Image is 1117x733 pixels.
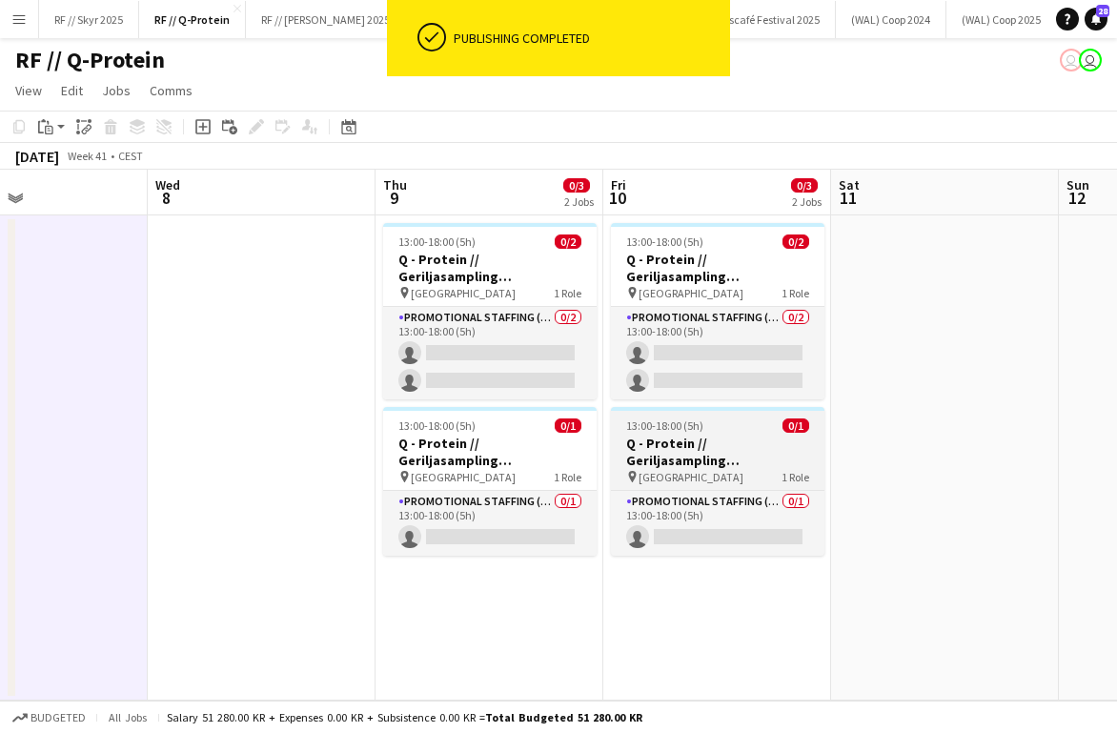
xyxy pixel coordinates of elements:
[792,194,822,209] div: 2 Jobs
[139,1,246,38] button: RF // Q-Protein
[782,470,809,484] span: 1 Role
[8,78,50,103] a: View
[383,223,597,399] app-job-card: 13:00-18:00 (5h)0/2Q - Protein // Geriljasampling [GEOGRAPHIC_DATA] [GEOGRAPHIC_DATA]1 RolePromot...
[155,176,180,193] span: Wed
[383,307,597,399] app-card-role: Promotional Staffing (Brand Ambassadors)0/213:00-18:00 (5h)
[555,234,581,249] span: 0/2
[782,418,809,433] span: 0/1
[782,286,809,300] span: 1 Role
[383,491,597,556] app-card-role: Promotional Staffing (Brand Ambassadors)0/113:00-18:00 (5h)
[1066,176,1089,193] span: Sun
[839,176,860,193] span: Sat
[1079,49,1102,71] app-user-avatar: Fredrikke Moland Flesner
[611,435,824,469] h3: Q - Protein // Geriljasampling [GEOGRAPHIC_DATA]
[791,178,818,193] span: 0/3
[411,286,516,300] span: [GEOGRAPHIC_DATA]
[626,418,703,433] span: 13:00-18:00 (5h)
[836,187,860,209] span: 11
[608,187,626,209] span: 10
[564,194,594,209] div: 2 Jobs
[380,187,407,209] span: 9
[398,418,476,433] span: 13:00-18:00 (5h)
[383,407,597,556] app-job-card: 13:00-18:00 (5h)0/1Q - Protein // Geriljasampling [GEOGRAPHIC_DATA] [GEOGRAPHIC_DATA]1 RolePromot...
[611,251,824,285] h3: Q - Protein // Geriljasampling [GEOGRAPHIC_DATA]
[836,1,946,38] button: (WAL) Coop 2024
[1096,5,1109,17] span: 28
[1064,187,1089,209] span: 12
[61,82,83,99] span: Edit
[94,78,138,103] a: Jobs
[485,710,642,724] span: Total Budgeted 51 280.00 KR
[142,78,200,103] a: Comms
[701,1,836,38] button: Nescafé Festival 2025
[639,286,743,300] span: [GEOGRAPHIC_DATA]
[150,82,193,99] span: Comms
[554,470,581,484] span: 1 Role
[1060,49,1083,71] app-user-avatar: Fredrikke Moland Flesner
[383,176,407,193] span: Thu
[611,307,824,399] app-card-role: Promotional Staffing (Brand Ambassadors)0/213:00-18:00 (5h)
[10,707,89,728] button: Budgeted
[555,418,581,433] span: 0/1
[15,82,42,99] span: View
[1085,8,1107,31] a: 28
[563,178,590,193] span: 0/3
[167,710,642,724] div: Salary 51 280.00 KR + Expenses 0.00 KR + Subsistence 0.00 KR =
[105,710,151,724] span: All jobs
[383,435,597,469] h3: Q - Protein // Geriljasampling [GEOGRAPHIC_DATA]
[639,470,743,484] span: [GEOGRAPHIC_DATA]
[626,234,703,249] span: 13:00-18:00 (5h)
[15,147,59,166] div: [DATE]
[411,470,516,484] span: [GEOGRAPHIC_DATA]
[611,407,824,556] app-job-card: 13:00-18:00 (5h)0/1Q - Protein // Geriljasampling [GEOGRAPHIC_DATA] [GEOGRAPHIC_DATA]1 RolePromot...
[30,711,86,724] span: Budgeted
[15,46,165,74] h1: RF // Q-Protein
[398,234,476,249] span: 13:00-18:00 (5h)
[102,82,131,99] span: Jobs
[782,234,809,249] span: 0/2
[611,223,824,399] app-job-card: 13:00-18:00 (5h)0/2Q - Protein // Geriljasampling [GEOGRAPHIC_DATA] [GEOGRAPHIC_DATA]1 RolePromot...
[946,1,1057,38] button: (WAL) Coop 2025
[383,251,597,285] h3: Q - Protein // Geriljasampling [GEOGRAPHIC_DATA]
[53,78,91,103] a: Edit
[611,176,626,193] span: Fri
[152,187,180,209] span: 8
[63,149,111,163] span: Week 41
[246,1,406,38] button: RF // [PERSON_NAME] 2025
[554,286,581,300] span: 1 Role
[611,491,824,556] app-card-role: Promotional Staffing (Brand Ambassadors)0/113:00-18:00 (5h)
[454,30,722,47] div: Publishing completed
[39,1,139,38] button: RF // Skyr 2025
[118,149,143,163] div: CEST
